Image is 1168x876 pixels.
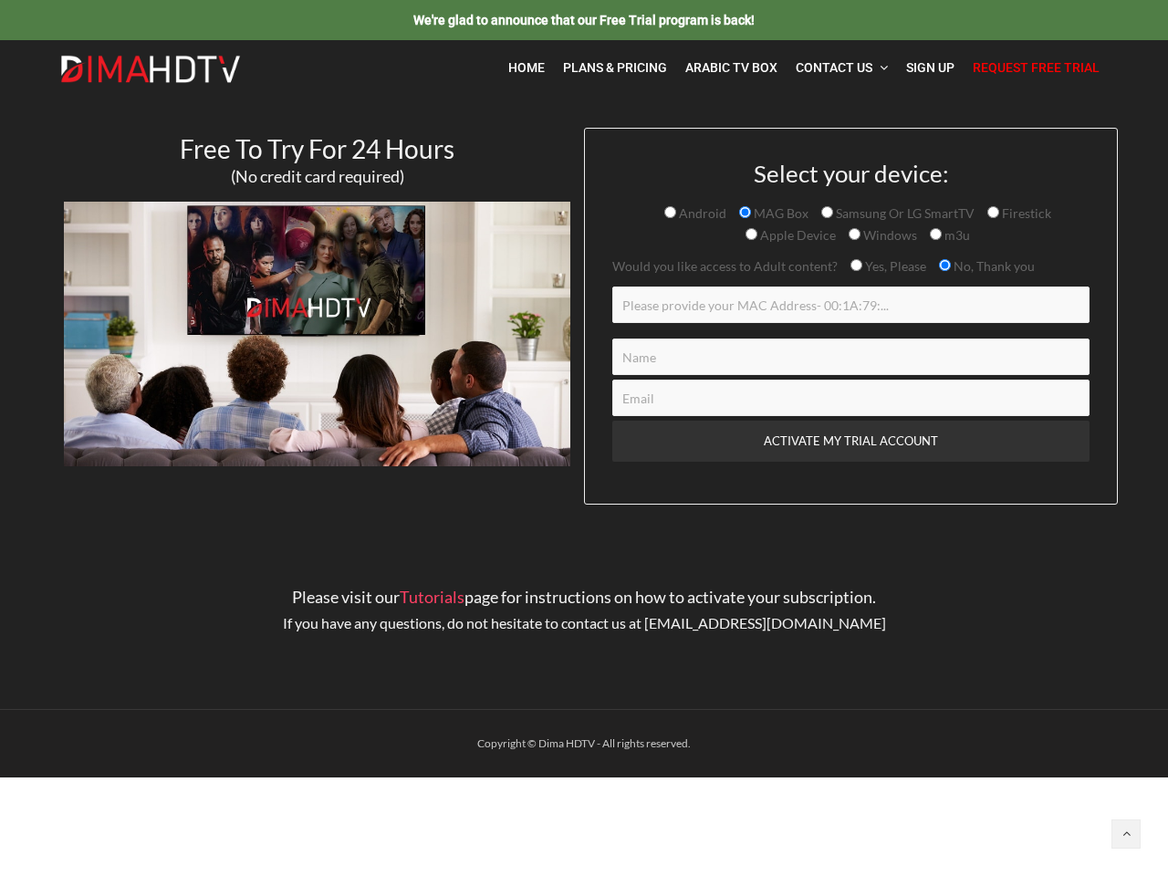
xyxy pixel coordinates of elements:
[862,258,926,274] span: Yes, Please
[973,60,1100,75] span: Request Free Trial
[413,13,755,27] span: We're glad to announce that our Free Trial program is back!
[599,161,1103,504] form: Contact form
[1111,819,1141,849] a: Back to top
[508,60,545,75] span: Home
[292,587,876,607] span: Please visit our page for instructions on how to activate your subscription.
[413,12,755,27] a: We're glad to announce that our Free Trial program is back!
[554,49,676,87] a: Plans & Pricing
[685,60,777,75] span: Arabic TV Box
[987,206,999,218] input: Firestick
[50,733,1118,755] div: Copyright © Dima HDTV - All rights reserved.
[612,339,1090,375] input: Name
[612,421,1090,462] input: ACTIVATE MY TRIAL ACCOUNT
[676,49,787,87] a: Arabic TV Box
[283,614,886,631] span: If you have any questions, do not hesitate to contact us at [EMAIL_ADDRESS][DOMAIN_NAME]
[897,49,964,87] a: Sign Up
[930,228,942,240] input: m3u
[951,258,1035,274] span: No, Thank you
[939,259,951,271] input: No, Thank you
[757,227,836,243] span: Apple Device
[400,587,464,607] a: Tutorials
[754,159,949,188] span: Select your device:
[612,255,1090,277] p: Would you like access to Adult content?
[59,55,242,84] img: Dima HDTV
[231,166,404,186] span: (No credit card required)
[676,205,726,221] span: Android
[942,227,970,243] span: m3u
[850,259,862,271] input: Yes, Please
[964,49,1109,87] a: Request Free Trial
[751,205,808,221] span: MAG Box
[563,60,667,75] span: Plans & Pricing
[833,205,975,221] span: Samsung Or LG SmartTV
[906,60,954,75] span: Sign Up
[612,380,1090,416] input: Email
[499,49,554,87] a: Home
[796,60,872,75] span: Contact Us
[746,228,757,240] input: Apple Device
[664,206,676,218] input: Android
[999,205,1051,221] span: Firestick
[739,206,751,218] input: MAG Box
[180,133,454,164] span: Free To Try For 24 Hours
[821,206,833,218] input: Samsung Or LG SmartTV
[860,227,917,243] span: Windows
[787,49,897,87] a: Contact Us
[849,228,860,240] input: Windows
[612,287,1090,323] input: Please provide your MAC Address- 00:1A:79:...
